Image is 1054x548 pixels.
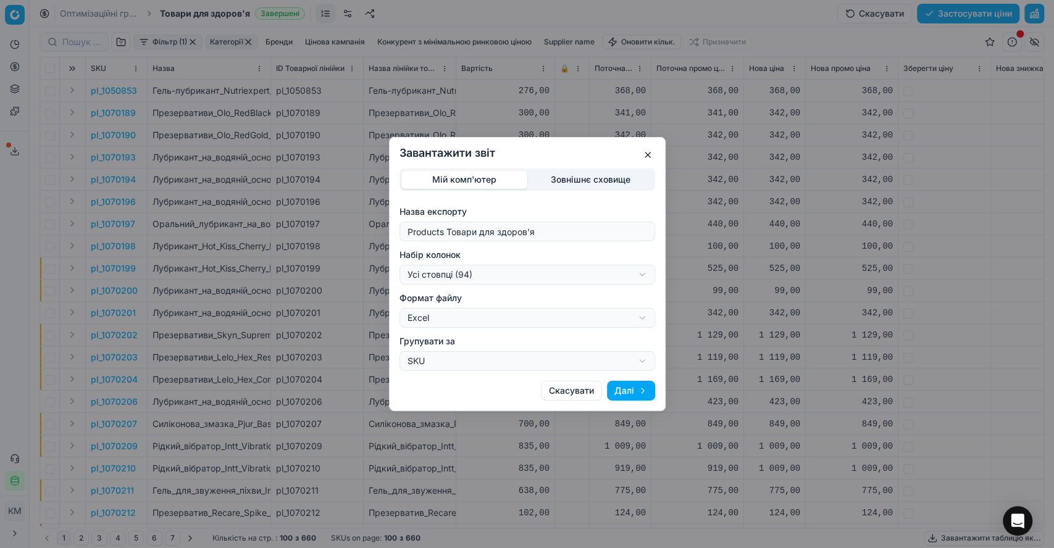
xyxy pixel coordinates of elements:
[399,292,655,304] label: Формат файлу
[399,335,655,347] label: Групувати за
[399,147,655,159] h2: Завантажити звіт
[399,205,655,218] label: Назва експорту
[607,381,655,401] button: Далі
[541,381,602,401] button: Скасувати
[399,249,655,261] label: Набір колонок
[401,171,527,189] button: Мій комп'ютер
[527,171,653,189] button: Зовнішнє сховище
